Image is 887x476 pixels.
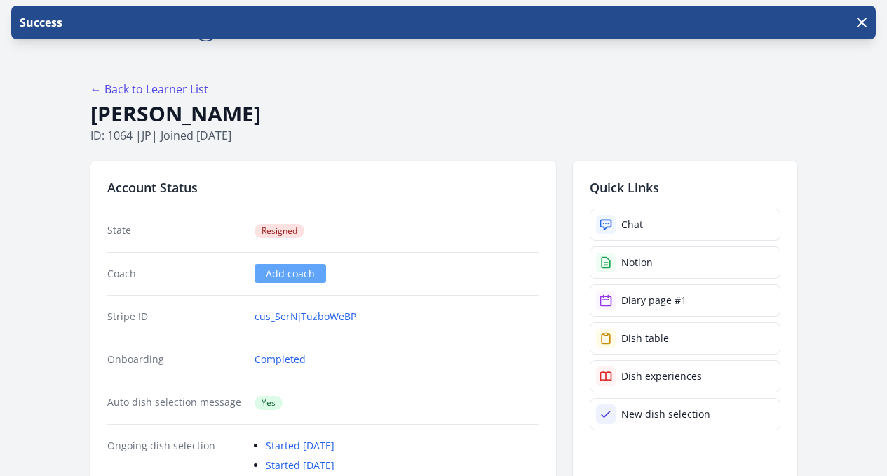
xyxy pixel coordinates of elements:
[621,218,643,232] div: Chat
[255,396,283,410] span: Yes
[107,310,244,324] dt: Stripe ID
[142,128,151,143] span: jp
[621,369,702,383] div: Dish experiences
[590,360,780,392] a: Dish experiences
[621,407,710,421] div: New dish selection
[590,246,780,279] a: Notion
[590,398,780,430] a: New dish selection
[255,224,304,238] span: Resigned
[621,331,669,345] div: Dish table
[255,264,326,283] a: Add coach
[90,127,797,144] p: ID: 1064 | | Joined [DATE]
[255,310,356,324] a: cus_SerNjTuzboWeBP
[90,100,797,127] h1: [PERSON_NAME]
[107,352,244,366] dt: Onboarding
[621,293,686,308] div: Diary page #1
[90,81,208,97] a: ← Back to Learner List
[590,284,780,317] a: Diary page #1
[590,209,780,241] a: Chat
[590,178,780,197] h2: Quick Links
[107,178,539,197] h2: Account Status
[590,322,780,355] a: Dish table
[107,395,244,410] dt: Auto dish selection message
[266,458,334,472] a: Started [DATE]
[107,223,244,238] dt: State
[255,352,306,366] a: Completed
[266,439,334,452] a: Started [DATE]
[621,256,653,270] div: Notion
[17,14,62,31] p: Success
[107,267,244,281] dt: Coach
